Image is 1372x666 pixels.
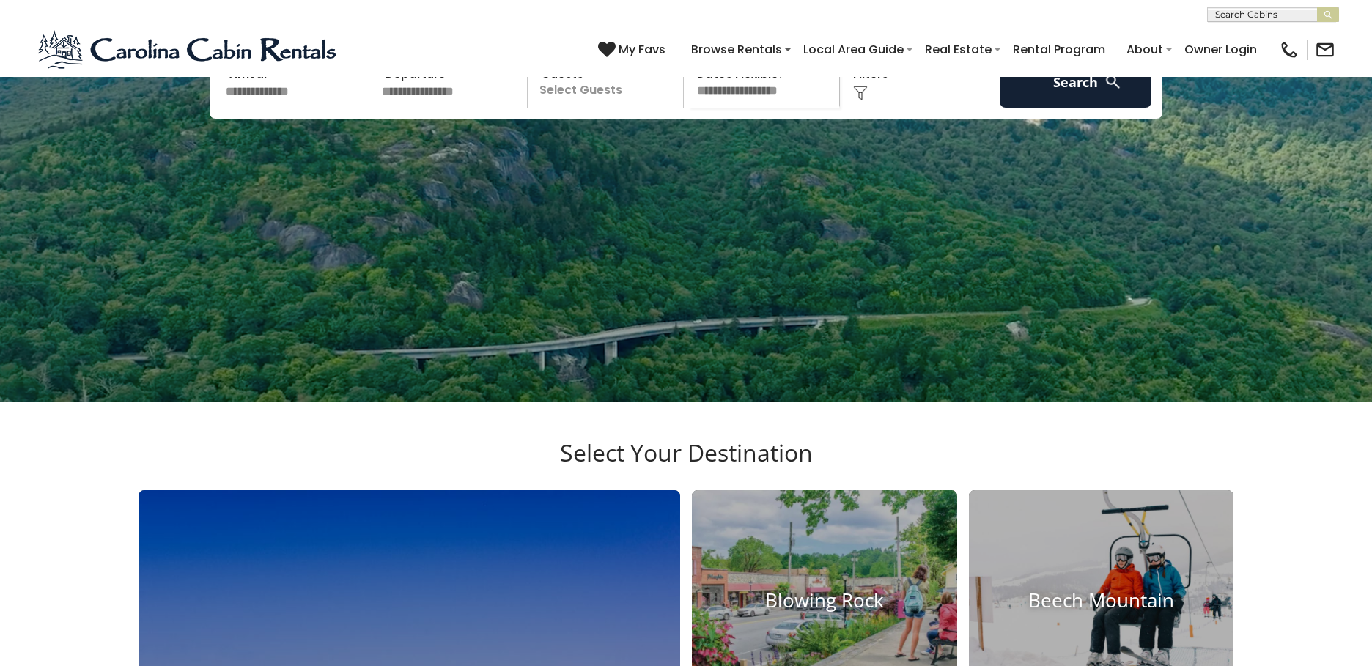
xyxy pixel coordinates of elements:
[684,37,789,62] a: Browse Rentals
[1119,37,1170,62] a: About
[1279,40,1299,60] img: phone-regular-black.png
[853,86,868,100] img: filter--v1.png
[796,37,911,62] a: Local Area Guide
[1000,56,1151,108] button: Search
[692,589,957,612] h4: Blowing Rock
[1104,73,1122,91] img: search-regular-white.png
[1315,40,1335,60] img: mail-regular-black.png
[1177,37,1264,62] a: Owner Login
[136,439,1236,490] h3: Select Your Destination
[619,40,665,59] span: My Favs
[37,28,341,72] img: Blue-2.png
[598,40,669,59] a: My Favs
[969,589,1234,612] h4: Beech Mountain
[1006,37,1113,62] a: Rental Program
[918,37,999,62] a: Real Estate
[532,56,683,108] p: Select Guests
